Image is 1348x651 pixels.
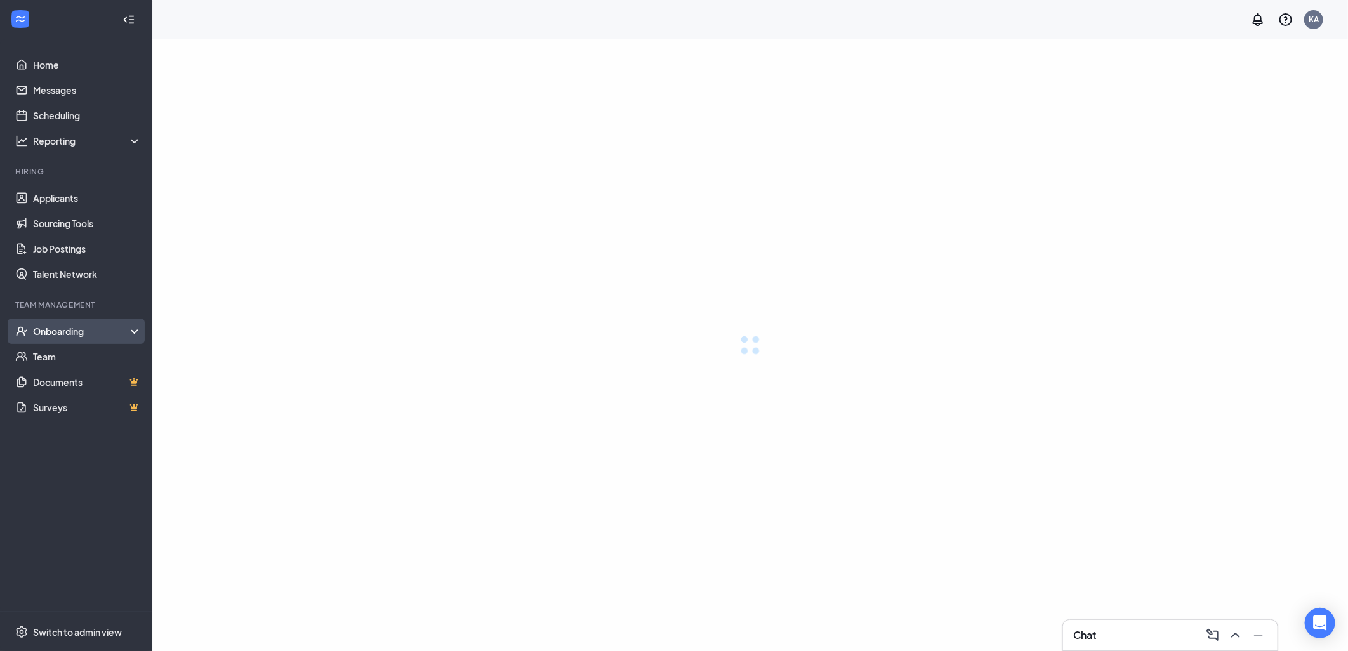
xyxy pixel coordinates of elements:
[1309,14,1319,25] div: KA
[1251,628,1266,643] svg: Minimize
[1073,628,1096,642] h3: Chat
[1224,625,1245,645] button: ChevronUp
[1247,625,1267,645] button: Minimize
[33,261,142,287] a: Talent Network
[1228,628,1243,643] svg: ChevronUp
[33,626,122,638] div: Switch to admin view
[33,77,142,103] a: Messages
[33,211,142,236] a: Sourcing Tools
[33,135,142,147] div: Reporting
[15,166,139,177] div: Hiring
[15,135,28,147] svg: Analysis
[1278,12,1293,27] svg: QuestionInfo
[33,236,142,261] a: Job Postings
[33,103,142,128] a: Scheduling
[33,395,142,420] a: SurveysCrown
[15,626,28,638] svg: Settings
[15,325,28,338] svg: UserCheck
[33,52,142,77] a: Home
[1250,12,1265,27] svg: Notifications
[1201,625,1222,645] button: ComposeMessage
[33,344,142,369] a: Team
[33,369,142,395] a: DocumentsCrown
[15,299,139,310] div: Team Management
[14,13,27,25] svg: WorkstreamLogo
[1205,628,1220,643] svg: ComposeMessage
[1305,608,1335,638] div: Open Intercom Messenger
[33,325,142,338] div: Onboarding
[122,13,135,26] svg: Collapse
[33,185,142,211] a: Applicants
